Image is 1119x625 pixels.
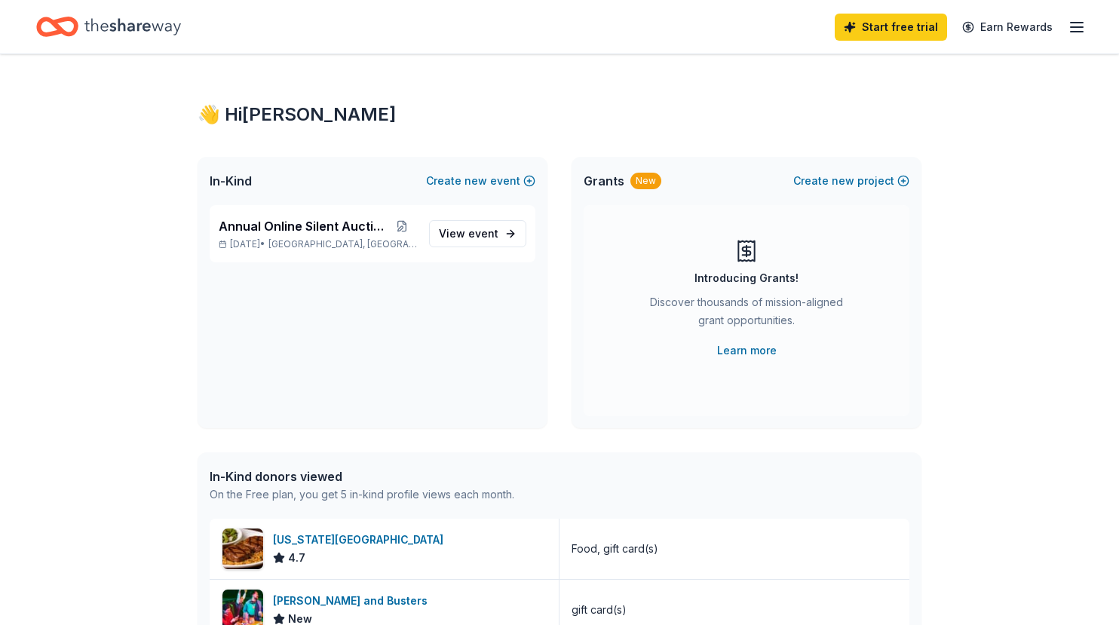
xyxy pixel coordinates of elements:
[717,342,777,360] a: Learn more
[630,173,661,189] div: New
[953,14,1062,41] a: Earn Rewards
[835,14,947,41] a: Start free trial
[273,531,449,549] div: [US_STATE][GEOGRAPHIC_DATA]
[429,220,526,247] a: View event
[268,238,417,250] span: [GEOGRAPHIC_DATA], [GEOGRAPHIC_DATA]
[210,172,252,190] span: In-Kind
[198,103,921,127] div: 👋 Hi [PERSON_NAME]
[572,601,627,619] div: gift card(s)
[572,540,658,558] div: Food, gift card(s)
[644,293,849,335] div: Discover thousands of mission-aligned grant opportunities.
[468,227,498,240] span: event
[793,172,909,190] button: Createnewproject
[288,549,305,567] span: 4.7
[439,225,498,243] span: View
[832,172,854,190] span: new
[219,217,387,235] span: Annual Online Silent Auction
[210,467,514,486] div: In-Kind donors viewed
[219,238,417,250] p: [DATE] •
[273,592,434,610] div: [PERSON_NAME] and Busters
[694,269,799,287] div: Introducing Grants!
[584,172,624,190] span: Grants
[426,172,535,190] button: Createnewevent
[464,172,487,190] span: new
[210,486,514,504] div: On the Free plan, you get 5 in-kind profile views each month.
[36,9,181,44] a: Home
[222,528,263,569] img: Image for Texas Roadhouse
